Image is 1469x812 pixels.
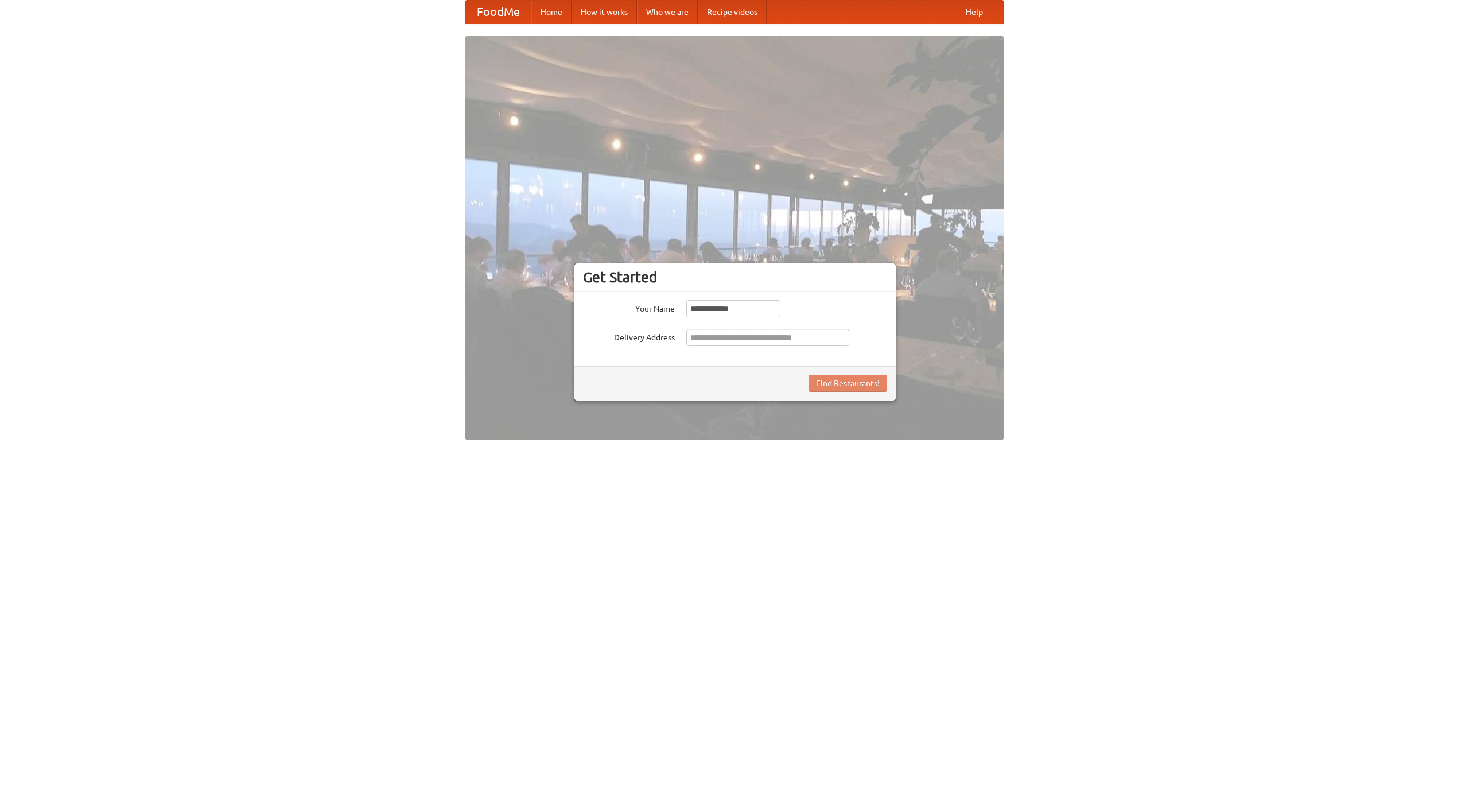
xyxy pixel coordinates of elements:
h3: Get Started [583,269,887,286]
a: How it works [572,1,637,24]
a: Who we are [637,1,698,24]
a: FoodMe [465,1,531,24]
label: Your Name [583,300,675,314]
button: Find Restaurants! [809,375,887,392]
a: Recipe videos [698,1,767,24]
a: Home [531,1,572,24]
a: Help [957,1,992,24]
label: Delivery Address [583,329,675,343]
